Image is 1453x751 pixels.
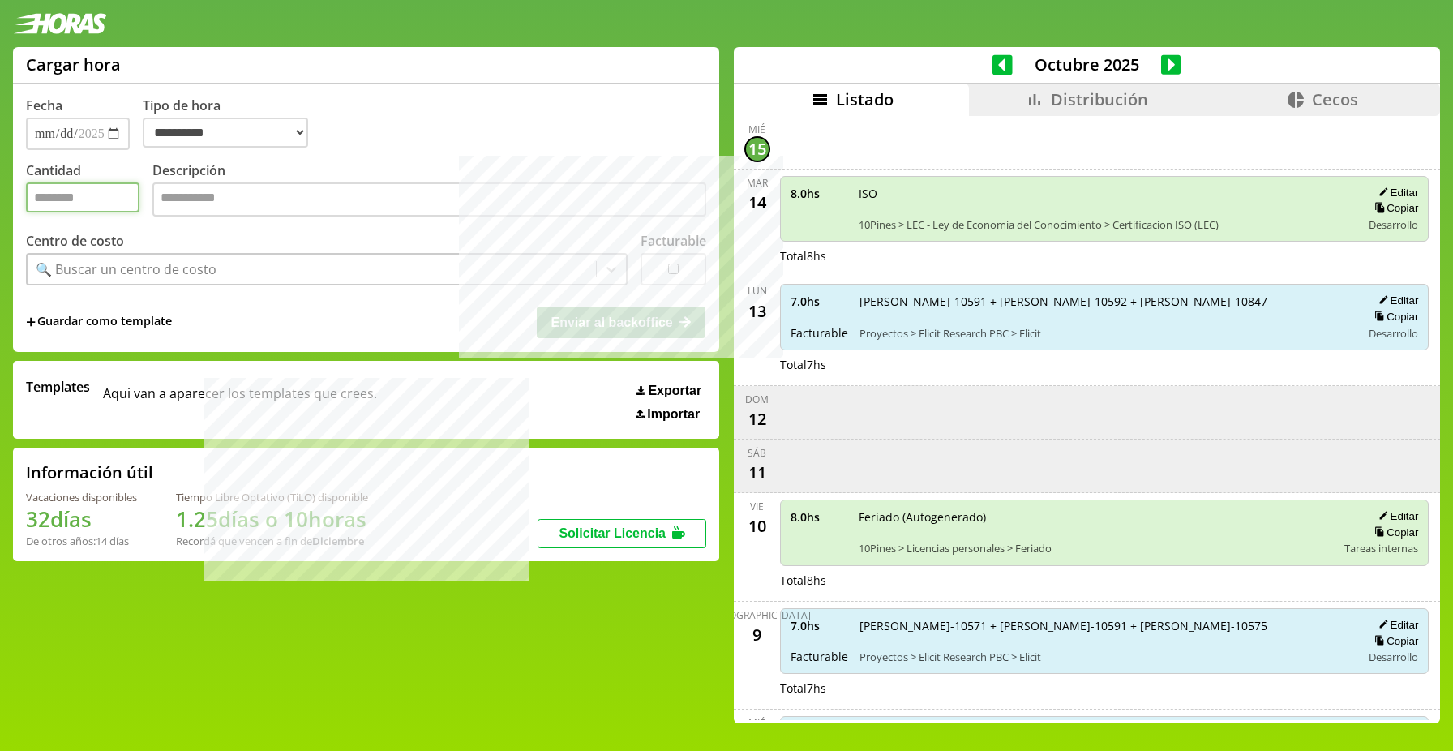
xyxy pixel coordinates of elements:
[1369,326,1418,341] span: Desarrollo
[859,217,1351,232] span: 10Pines > LEC - Ley de Economia del Conocimiento > Certificacion ISO (LEC)
[36,260,216,278] div: 🔍 Buscar un centro de costo
[26,461,153,483] h2: Información útil
[103,378,377,422] span: Aqui van a aparecer los templates que crees.
[791,325,848,341] span: Facturable
[744,136,770,162] div: 15
[26,54,121,75] h1: Cargar hora
[1374,294,1418,307] button: Editar
[704,608,811,622] div: [DEMOGRAPHIC_DATA]
[26,313,36,331] span: +
[745,393,769,406] div: dom
[859,294,1351,309] span: [PERSON_NAME]-10591 + [PERSON_NAME]-10592 + [PERSON_NAME]-10847
[1369,217,1418,232] span: Desarrollo
[748,716,765,730] div: mié
[1374,618,1418,632] button: Editar
[13,13,107,34] img: logotipo
[176,490,368,504] div: Tiempo Libre Optativo (TiLO) disponible
[152,182,706,217] textarea: Descripción
[791,618,848,633] span: 7.0 hs
[1369,201,1418,215] button: Copiar
[791,509,847,525] span: 8.0 hs
[26,232,124,250] label: Centro de costo
[632,383,706,399] button: Exportar
[1312,88,1358,110] span: Cecos
[748,284,767,298] div: lun
[859,650,1351,664] span: Proyectos > Elicit Research PBC > Elicit
[26,534,137,548] div: De otros años: 14 días
[1051,88,1148,110] span: Distribución
[791,186,847,201] span: 8.0 hs
[750,500,764,513] div: vie
[26,378,90,396] span: Templates
[859,541,1334,556] span: 10Pines > Licencias personales > Feriado
[26,182,139,212] input: Cantidad
[538,519,706,548] button: Solicitar Licencia
[152,161,706,221] label: Descripción
[26,313,172,331] span: +Guardar como template
[26,490,137,504] div: Vacaciones disponibles
[1369,634,1418,648] button: Copiar
[1369,310,1418,324] button: Copiar
[748,122,765,136] div: mié
[559,526,666,540] span: Solicitar Licencia
[780,573,1429,588] div: Total 8 hs
[744,622,770,648] div: 9
[780,248,1429,264] div: Total 8 hs
[744,460,770,486] div: 11
[1369,526,1418,539] button: Copiar
[744,190,770,216] div: 14
[744,298,770,324] div: 13
[26,161,152,221] label: Cantidad
[780,680,1429,696] div: Total 7 hs
[1344,541,1418,556] span: Tareas internas
[744,513,770,539] div: 10
[641,232,706,250] label: Facturable
[747,176,768,190] div: mar
[836,88,894,110] span: Listado
[734,116,1440,721] div: scrollable content
[647,407,700,422] span: Importar
[143,97,321,150] label: Tipo de hora
[26,97,62,114] label: Fecha
[780,357,1429,372] div: Total 7 hs
[26,504,137,534] h1: 32 días
[744,406,770,432] div: 12
[748,446,766,460] div: sáb
[859,618,1351,633] span: [PERSON_NAME]-10571 + [PERSON_NAME]-10591 + [PERSON_NAME]-10575
[143,118,308,148] select: Tipo de hora
[859,186,1351,201] span: ISO
[791,294,848,309] span: 7.0 hs
[1369,650,1418,664] span: Desarrollo
[1374,509,1418,523] button: Editar
[859,326,1351,341] span: Proyectos > Elicit Research PBC > Elicit
[648,384,701,398] span: Exportar
[791,649,848,664] span: Facturable
[859,509,1334,525] span: Feriado (Autogenerado)
[1374,186,1418,200] button: Editar
[176,504,368,534] h1: 1.25 días o 10 horas
[176,534,368,548] div: Recordá que vencen a fin de
[312,534,364,548] b: Diciembre
[1013,54,1161,75] span: Octubre 2025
